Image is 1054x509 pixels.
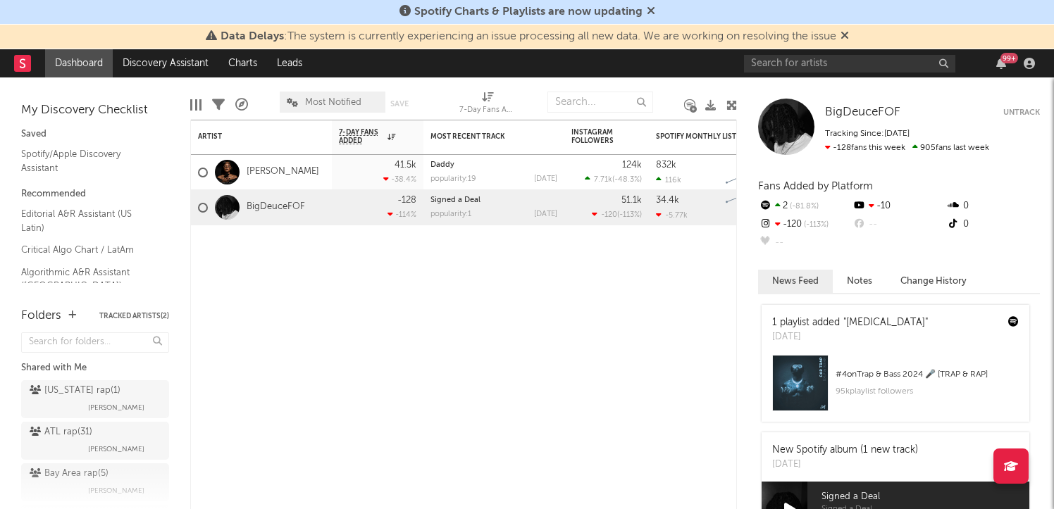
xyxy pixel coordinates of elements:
a: [US_STATE] rap(1)[PERSON_NAME] [21,380,169,418]
a: [PERSON_NAME] [247,166,319,178]
div: Recommended [21,186,169,203]
div: Folders [21,308,61,325]
div: popularity: 1 [430,210,471,218]
a: Spotify/Apple Discovery Assistant [21,146,155,175]
div: Bay Area rap ( 5 ) [30,465,108,482]
div: Daddy [430,161,557,169]
div: Saved [21,126,169,143]
div: -- [852,215,945,234]
span: 905 fans last week [825,144,989,152]
span: Spotify Charts & Playlists are now updating [414,6,643,18]
span: 7-Day Fans Added [339,128,384,145]
div: Shared with Me [21,360,169,377]
span: -120 [601,211,617,219]
div: My Discovery Checklist [21,102,169,119]
div: 34.4k [656,196,679,205]
div: -10 [852,197,945,215]
span: Dismiss [647,6,655,18]
span: : The system is currently experiencing an issue processing all new data. We are working on resolv... [221,31,836,42]
a: BigDeuceFOF [825,106,900,120]
span: -113 % [802,221,829,229]
span: Data Delays [221,31,284,42]
span: [PERSON_NAME] [88,399,144,416]
a: Leads [267,49,312,77]
input: Search for folders... [21,332,169,353]
span: Fans Added by Platform [758,181,873,191]
div: Spotify Monthly Listeners [656,132,762,141]
div: Artist [198,132,304,141]
div: [DATE] [534,210,557,218]
a: Signed a Deal [430,196,480,204]
a: Bay Area rap(5)[PERSON_NAME] [21,463,169,501]
span: 7.71k [594,176,612,184]
div: 832k [656,161,676,170]
div: ( ) [585,175,642,184]
div: [DATE] [772,330,928,344]
div: -128 [397,196,416,205]
div: # 4 on Trap & Bass 2024 🎤 [TRAP & RAP] [836,366,1019,383]
a: Critical Algo Chart / LatAm [21,242,155,258]
button: Notes [833,270,886,293]
div: [DATE] [534,175,557,183]
div: ( ) [592,210,642,219]
svg: Chart title [719,155,783,190]
span: Signed a Deal [821,489,1029,505]
div: 99 + [1000,53,1018,63]
a: Algorithmic A&R Assistant ([GEOGRAPHIC_DATA]) [21,265,155,294]
span: [PERSON_NAME] [88,441,144,458]
div: Most Recent Track [430,132,536,141]
div: -- [758,234,852,252]
button: Change History [886,270,981,293]
div: 51.1k [621,196,642,205]
div: 0 [946,215,1040,234]
a: "[MEDICAL_DATA]" [843,318,928,327]
a: Charts [218,49,267,77]
span: -48.3 % [614,176,640,184]
div: Filters [212,84,225,125]
span: BigDeuceFOF [825,106,900,118]
div: Instagram Followers [571,128,621,145]
div: 2 [758,197,852,215]
button: 99+ [996,58,1006,69]
div: -38.4 % [383,175,416,184]
span: -81.8 % [788,203,819,210]
a: Editorial A&R Assistant (US Latin) [21,206,155,235]
div: 1 playlist added [772,315,928,330]
button: Untrack [1003,106,1040,120]
input: Search... [547,92,653,113]
span: Dismiss [841,31,849,42]
input: Search for artists [744,55,955,73]
button: News Feed [758,270,833,293]
div: 0 [946,197,1040,215]
div: 116k [656,175,681,184]
div: -120 [758,215,852,234]
div: New Spotify album (1 new track) [772,443,918,458]
a: #4onTrap & Bass 2024 🎤 [TRAP & RAP]95kplaylist followers [762,355,1029,422]
div: [US_STATE] rap ( 1 ) [30,382,120,399]
span: -113 % [619,211,640,219]
a: Dashboard [45,49,113,77]
button: Tracked Artists(2) [99,313,169,320]
div: -5.77k [656,210,688,220]
svg: Chart title [719,190,783,225]
button: Save [390,100,409,108]
div: [DATE] [772,458,918,472]
div: 124k [622,161,642,170]
a: ATL rap(31)[PERSON_NAME] [21,422,169,460]
span: -128 fans this week [825,144,905,152]
div: 7-Day Fans Added (7-Day Fans Added) [459,102,516,119]
div: Edit Columns [190,84,201,125]
div: popularity: 19 [430,175,476,183]
div: ATL rap ( 31 ) [30,424,92,441]
span: [PERSON_NAME] [88,482,144,499]
span: Tracking Since: [DATE] [825,130,910,138]
span: Most Notified [305,98,361,107]
div: 95k playlist followers [836,383,1019,400]
a: Daddy [430,161,454,169]
div: -114 % [387,210,416,219]
a: Discovery Assistant [113,49,218,77]
div: 7-Day Fans Added (7-Day Fans Added) [459,84,516,125]
a: BigDeuceFOF [247,201,305,213]
div: 41.5k [395,161,416,170]
div: Signed a Deal [430,196,557,204]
